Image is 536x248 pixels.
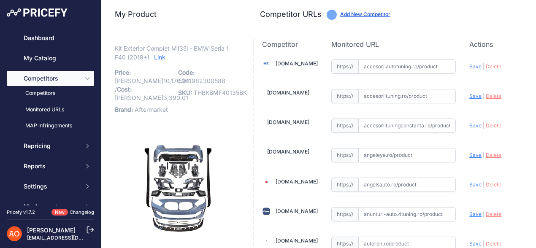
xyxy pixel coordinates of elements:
[486,63,501,70] span: Delete
[7,119,94,133] a: MAP infringements
[260,8,322,20] h3: Competitor URLs
[7,209,35,216] div: Pricefy v1.7.2
[267,148,309,155] a: [DOMAIN_NAME]
[358,59,456,74] input: accesoriiautotuning.ro/product
[27,226,76,234] a: [PERSON_NAME]
[483,211,485,217] span: |
[358,89,456,103] input: accesoriituning.ro/product
[331,39,456,49] p: Monitored URL
[7,8,68,17] img: Pricefy Logo
[331,207,358,221] span: https://
[469,240,482,247] span: Save
[331,59,358,74] span: https://
[7,138,94,154] button: Repricing
[115,69,131,76] span: Price:
[135,106,168,113] span: Aftermarket
[276,178,318,185] a: [DOMAIN_NAME]
[194,89,247,96] span: THBKBMF40135BK
[7,30,94,46] a: Dashboard
[483,152,485,158] span: |
[24,142,79,150] span: Repricing
[358,119,456,133] input: accesoriituningconstanta.ro/product
[24,74,79,83] span: Competitors
[340,11,390,17] a: Add New Competitor
[358,148,456,162] input: angeleye.ro/product
[115,106,133,113] span: Brand:
[24,202,79,211] span: My Account
[276,208,318,214] a: [DOMAIN_NAME]
[483,181,485,188] span: |
[486,122,501,129] span: Delete
[178,69,195,76] span: Code:
[486,211,501,217] span: Delete
[486,240,501,247] span: Delete
[178,77,225,84] span: 5941982300588
[7,179,94,194] button: Settings
[115,8,236,20] h3: My Product
[469,152,482,158] span: Save
[7,159,94,174] button: Reports
[331,148,358,162] span: https://
[276,60,318,67] a: [DOMAIN_NAME]
[483,122,485,129] span: |
[469,63,482,70] span: Save
[7,102,94,117] a: Monitored URLs
[483,93,485,99] span: |
[483,63,485,70] span: |
[154,52,165,62] a: Link
[24,162,79,170] span: Reports
[27,235,115,241] a: [EMAIL_ADDRESS][DOMAIN_NAME]
[486,93,501,99] span: Delete
[115,43,229,62] span: Kit Exterior Complet M135i - BMW Seria 1 F40 (2019+)
[469,181,482,188] span: Save
[51,209,68,216] span: New
[486,152,501,158] span: Delete
[276,237,318,244] a: [DOMAIN_NAME]
[267,119,309,125] a: [DOMAIN_NAME]
[7,51,94,66] a: My Catalog
[331,178,358,192] span: https://
[262,39,318,49] p: Competitor
[117,86,132,93] span: Cost:
[267,89,309,96] a: [DOMAIN_NAME]
[115,67,173,104] p: [PERSON_NAME]
[7,71,94,86] button: Competitors
[469,211,482,217] span: Save
[70,209,94,215] a: Changelog
[483,240,485,247] span: |
[331,119,358,133] span: https://
[7,86,94,101] a: Competitors
[7,199,94,214] button: My Account
[469,93,482,99] span: Save
[178,89,192,96] span: SKU:
[331,89,358,103] span: https://
[486,181,501,188] span: Delete
[115,86,188,101] span: / [PERSON_NAME]
[358,207,456,221] input: anunturi-auto.4tuning.ro/product
[469,39,525,49] p: Actions
[163,77,190,84] span: 10,170.03
[358,178,456,192] input: angelsauto.ro/product
[469,122,482,129] span: Save
[24,182,79,191] span: Settings
[163,94,188,101] span: 3,390.01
